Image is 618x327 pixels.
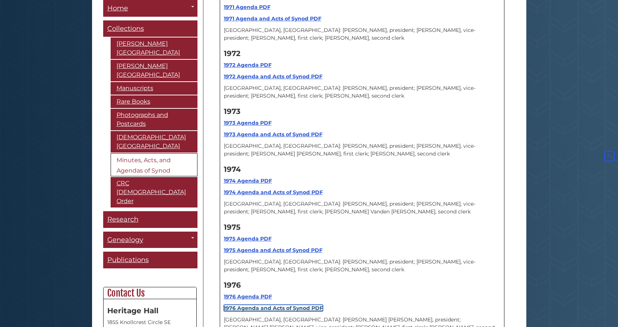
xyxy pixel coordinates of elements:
a: Publications [103,252,197,268]
a: 1974 Agenda and Acts of Synod PDF [224,189,323,196]
a: 1975 Agenda and Acts of Synod PDF [224,247,323,254]
a: 1973 Agenda and Acts of Synod PDF [224,131,323,138]
p: [GEOGRAPHIC_DATA], [GEOGRAPHIC_DATA]: [PERSON_NAME], president; [PERSON_NAME], vice-president; [P... [224,142,500,158]
strong: 1976 [224,281,241,290]
strong: Heritage Hall [107,306,158,315]
a: Photographs and Postcards [111,109,197,130]
h2: Contact Us [104,287,196,299]
span: Publications [107,256,149,264]
a: [PERSON_NAME][GEOGRAPHIC_DATA] [111,37,197,59]
p: [GEOGRAPHIC_DATA], [GEOGRAPHIC_DATA]: [PERSON_NAME], president; [PERSON_NAME], vice-president; [P... [224,200,500,216]
a: Research [103,211,197,228]
strong: 1972 [224,49,241,58]
a: Genealogy [103,232,197,248]
a: 1972 Agenda PDF [224,62,272,68]
a: CRC [DEMOGRAPHIC_DATA] Order [111,177,197,207]
span: Home [107,4,128,12]
a: 1971 Agenda PDF [224,4,271,10]
span: Research [107,215,138,223]
a: [DEMOGRAPHIC_DATA][GEOGRAPHIC_DATA] [111,131,197,153]
a: Rare Books [111,95,197,108]
a: 1974 Agenda PDF [224,177,272,184]
a: 1972 Agenda and Acts of Synod PDF [224,73,323,80]
a: 1973 Agenda PDF [224,120,272,126]
strong: 1973 [224,107,241,116]
a: Manuscripts [111,82,197,95]
a: Back to Top [602,153,616,160]
strong: 1974 [224,165,241,174]
a: 1976 Agenda and Acts of Synod PDF [224,305,323,311]
p: [GEOGRAPHIC_DATA], [GEOGRAPHIC_DATA]: [PERSON_NAME], president; [PERSON_NAME], vice-president; [P... [224,84,500,100]
a: Minutes, Acts, and Agendas of Synod [111,153,197,176]
p: [GEOGRAPHIC_DATA], [GEOGRAPHIC_DATA]: [PERSON_NAME], president; [PERSON_NAME], vice-president; [P... [224,26,500,42]
a: 1971 Agenda and Acts of Synod PDF [224,15,321,22]
span: Collections [107,24,144,33]
p: [GEOGRAPHIC_DATA], [GEOGRAPHIC_DATA]: [PERSON_NAME], president; [PERSON_NAME], vice-president; [P... [224,258,500,274]
span: Genealogy [107,236,143,244]
a: 1975 Agenda PDF [224,235,272,242]
a: Collections [103,20,197,37]
strong: 1975 [224,223,241,232]
a: 1976 Agenda PDF [224,293,272,300]
a: [PERSON_NAME][GEOGRAPHIC_DATA] [111,60,197,81]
